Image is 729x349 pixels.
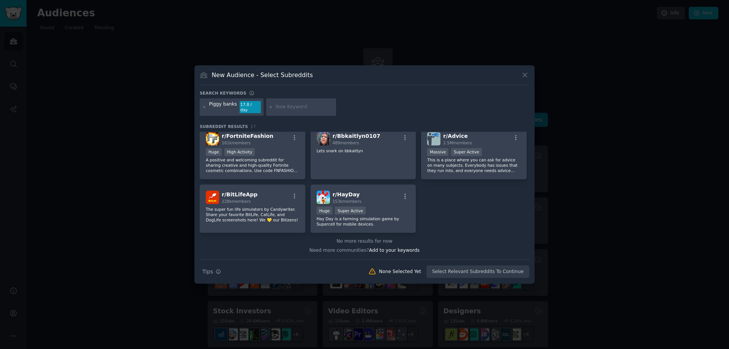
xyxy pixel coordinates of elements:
[427,132,440,145] img: Advice
[206,132,219,145] img: FortniteFashion
[317,132,330,145] img: Bbkaitlyn0107
[200,245,529,254] div: Need more communities?
[200,90,246,96] h3: Search keywords
[200,238,529,245] div: No more results for now
[443,133,468,139] span: r/ Advice
[224,148,255,156] div: High Activity
[317,216,410,227] p: Hay Day is a farming simulation game by Supercell for mobile devices.
[369,248,420,253] span: Add to your keywords
[222,199,251,204] span: 228k members
[317,207,333,215] div: Huge
[427,157,521,173] p: This is a place where you can ask for advice on many subjects. Everybody has issues that they run...
[209,101,237,113] div: Piggy banks
[335,207,366,215] div: Super Active
[333,199,361,204] span: 153k members
[427,148,448,156] div: Massive
[333,191,360,197] span: r/ HayDay
[222,133,273,139] span: r/ FortniteFashion
[206,157,299,173] p: A positive and welcoming subreddit for sharing creative and high-quality Fortnite cosmetic combin...
[200,265,224,278] button: Tips
[206,191,219,204] img: BitLifeApp
[317,191,330,204] img: HayDay
[451,148,482,156] div: Super Active
[317,148,410,153] p: Lets snark on bbkaitlyn
[276,104,333,111] input: New Keyword
[206,148,222,156] div: Huge
[222,191,257,197] span: r/ BitLifeApp
[443,141,472,145] span: 2.5M members
[212,71,313,79] h3: New Audience - Select Subreddits
[240,101,261,113] div: 17.8 / day
[333,133,380,139] span: r/ Bbkaitlyn0107
[333,141,359,145] span: 489 members
[222,141,251,145] span: 161k members
[251,124,256,129] span: 17
[379,268,421,275] div: None Selected Yet
[202,268,213,276] span: Tips
[200,124,248,129] span: Subreddit Results
[206,207,299,223] p: The super fun life simulators by Candywriter. Share your favorite BitLife, CatLife, and DogLife s...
